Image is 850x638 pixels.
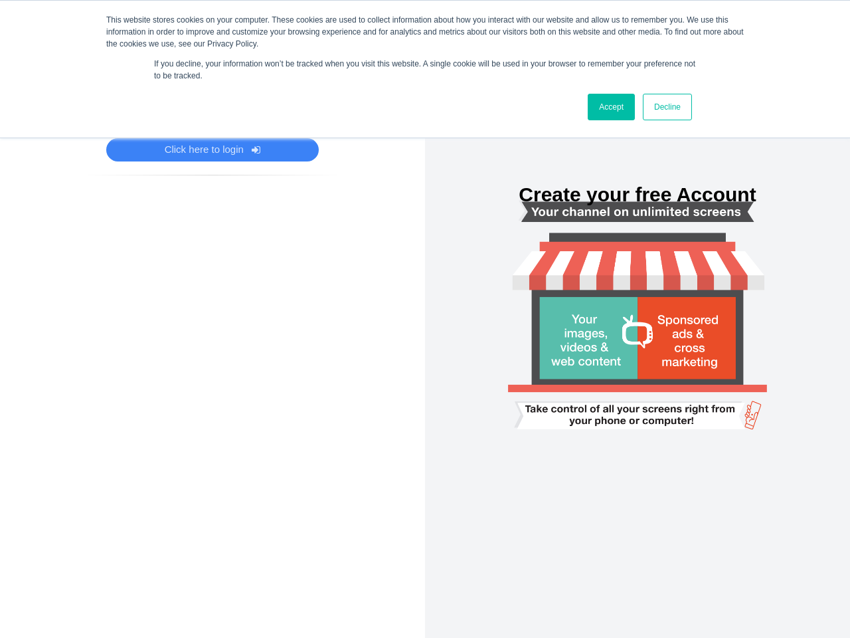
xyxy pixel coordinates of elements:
img: Smart tv login [478,142,797,497]
p: If you decline, your information won’t be tracked when you visit this website. A single cookie wi... [154,58,696,82]
h3: Create your free Account [438,185,837,205]
a: Decline [643,94,692,120]
iframe: Chat Widget [622,494,850,638]
div: This website stores cookies on your computer. These cookies are used to collect information about... [106,14,744,50]
a: Accept [588,94,635,120]
a: Click here to login [165,143,261,156]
